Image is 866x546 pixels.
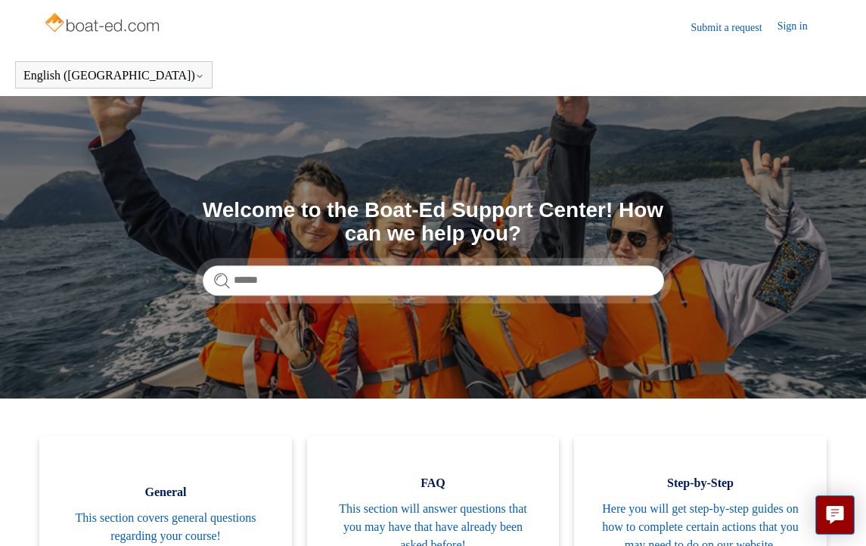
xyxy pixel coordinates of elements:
span: This section covers general questions regarding your course! [62,509,269,545]
button: Live chat [815,495,855,535]
a: Submit a request [691,20,778,36]
button: English ([GEOGRAPHIC_DATA]) [23,69,204,82]
img: Boat-Ed Help Center home page [43,9,163,39]
span: FAQ [330,474,537,492]
span: Step-by-Step [597,474,804,492]
a: Sign in [778,18,823,36]
h1: Welcome to the Boat-Ed Support Center! How can we help you? [203,199,664,246]
span: General [62,483,269,501]
input: Search [203,265,664,296]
